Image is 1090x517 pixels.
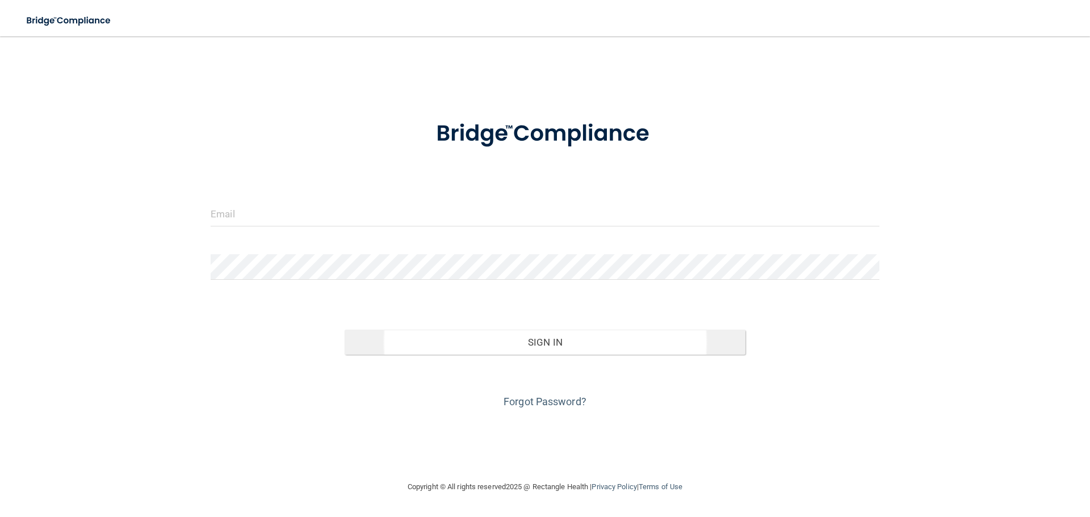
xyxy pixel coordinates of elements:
[639,482,682,491] a: Terms of Use
[338,469,752,505] div: Copyright © All rights reserved 2025 @ Rectangle Health | |
[504,396,586,407] a: Forgot Password?
[413,104,677,163] img: bridge_compliance_login_screen.278c3ca4.svg
[592,482,636,491] a: Privacy Policy
[345,330,746,355] button: Sign In
[17,9,121,32] img: bridge_compliance_login_screen.278c3ca4.svg
[211,201,879,226] input: Email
